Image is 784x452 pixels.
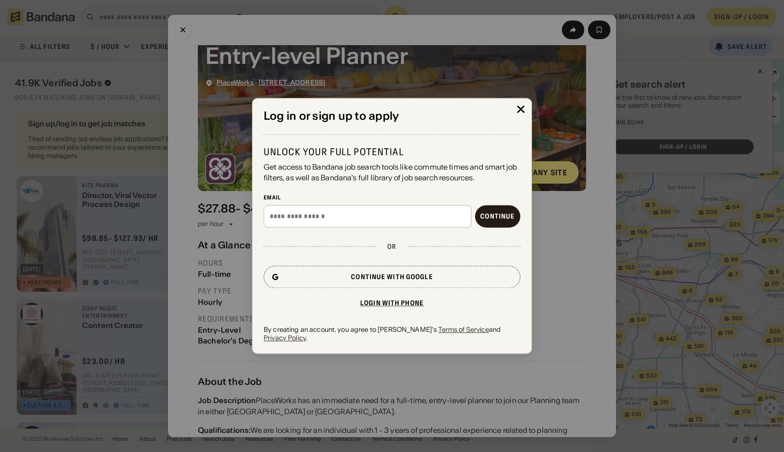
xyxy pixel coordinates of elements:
div: Continue with Google [351,274,433,280]
div: Log in or sign up to apply [264,110,520,123]
div: Email [264,194,520,201]
a: Privacy Policy [264,334,306,342]
a: Terms of Service [438,325,489,334]
div: Get access to Bandana job search tools like commute times and smart job filters, as well as Banda... [264,162,520,183]
div: Continue [480,213,515,219]
div: Unlock your full potential [264,146,520,158]
div: or [387,242,396,251]
div: Login with phone [360,300,424,306]
div: By creating an account, you agree to [PERSON_NAME]'s and . [264,325,520,342]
